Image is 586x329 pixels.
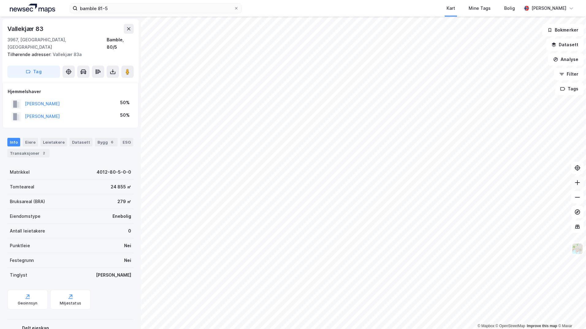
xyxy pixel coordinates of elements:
div: ESG [120,138,133,146]
div: Transaksjoner [7,149,49,157]
div: Leietakere [40,138,67,146]
div: Festegrunn [10,257,34,264]
div: 2 [41,150,47,156]
a: Mapbox [478,324,494,328]
div: Bolig [504,5,515,12]
div: Antall leietakere [10,227,45,235]
button: Analyse [548,53,584,66]
input: Søk på adresse, matrikkel, gårdeiere, leietakere eller personer [78,4,234,13]
div: Tomteareal [10,183,34,191]
div: 4012-80-5-0-0 [97,168,131,176]
img: logo.a4113a55bc3d86da70a041830d287a7e.svg [10,4,55,13]
div: Geoinnsyn [18,301,38,306]
img: Z [572,243,583,255]
div: [PERSON_NAME] [531,5,566,12]
div: Datasett [70,138,93,146]
button: Bokmerker [542,24,584,36]
div: Bygg [95,138,118,146]
div: Nei [124,242,131,249]
div: Kontrollprogram for chat [555,300,586,329]
div: 0 [128,227,131,235]
div: Vallekjær 83a [7,51,129,58]
div: 6 [109,139,115,145]
a: OpenStreetMap [496,324,525,328]
div: Enebolig [112,213,131,220]
div: 24 855 ㎡ [111,183,131,191]
button: Datasett [546,39,584,51]
div: Miljøstatus [60,301,81,306]
div: Mine Tags [469,5,491,12]
div: Nei [124,257,131,264]
div: Hjemmelshaver [8,88,133,95]
div: Punktleie [10,242,30,249]
div: Kart [447,5,455,12]
a: Improve this map [527,324,557,328]
span: Tilhørende adresser: [7,52,53,57]
div: Bamble, 80/5 [107,36,134,51]
div: Info [7,138,20,146]
div: 50% [120,112,130,119]
div: 3967, [GEOGRAPHIC_DATA], [GEOGRAPHIC_DATA] [7,36,107,51]
div: Eiendomstype [10,213,40,220]
iframe: Chat Widget [555,300,586,329]
div: Vallekjær 83 [7,24,45,34]
div: Tinglyst [10,271,27,279]
button: Tag [7,66,60,78]
div: Eiere [23,138,38,146]
div: 50% [120,99,130,106]
div: Matrikkel [10,168,30,176]
div: 279 ㎡ [117,198,131,205]
button: Filter [554,68,584,80]
div: Bruksareal (BRA) [10,198,45,205]
button: Tags [555,83,584,95]
div: [PERSON_NAME] [96,271,131,279]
